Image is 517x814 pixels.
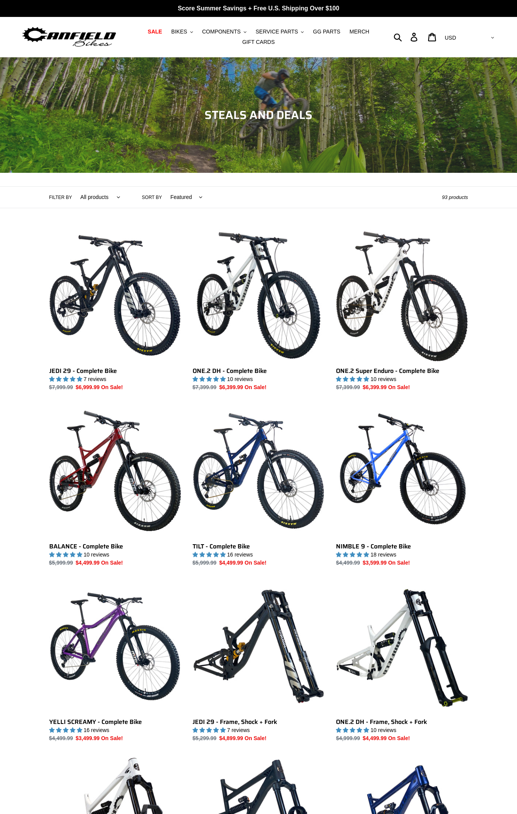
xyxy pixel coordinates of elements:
span: GG PARTS [313,28,340,35]
label: Filter by [49,194,72,201]
button: BIKES [168,27,197,37]
button: COMPONENTS [198,27,250,37]
span: MERCH [349,28,369,35]
label: Sort by [142,194,162,201]
span: STEALS AND DEALS [204,106,313,124]
a: MERCH [346,27,373,37]
a: GG PARTS [309,27,344,37]
span: SALE [148,28,162,35]
a: SALE [144,27,166,37]
img: Canfield Bikes [21,25,117,49]
button: SERVICE PARTS [252,27,308,37]
span: BIKES [171,28,187,35]
a: GIFT CARDS [238,37,279,47]
span: SERVICE PARTS [256,28,298,35]
span: 93 products [442,194,468,200]
span: COMPONENTS [202,28,241,35]
span: GIFT CARDS [242,39,275,45]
